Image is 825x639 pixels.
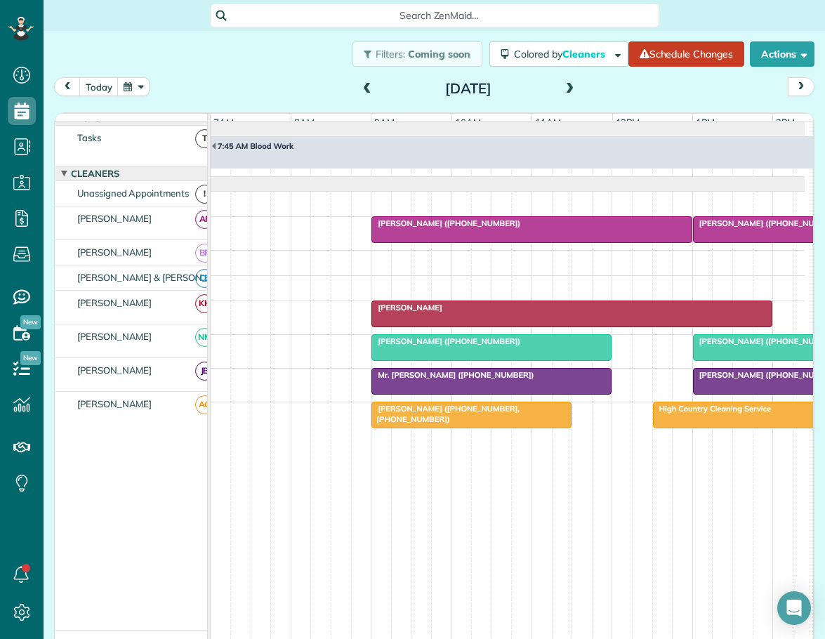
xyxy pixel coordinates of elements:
span: [PERSON_NAME] ([PHONE_NUMBER]) [371,218,521,228]
span: [PERSON_NAME] [74,364,155,376]
span: Cleaners [68,168,122,179]
span: 2pm [773,117,798,128]
span: High Country Cleaning Service [652,404,772,414]
span: New [20,315,41,329]
div: Open Intercom Messenger [777,591,811,625]
span: 7:45 AM Blood Work [211,141,294,151]
span: Mr. [PERSON_NAME] ([PHONE_NUMBER]) [371,370,534,380]
span: Cleaners [562,48,607,60]
button: Colored byCleaners [489,41,628,67]
span: AG [195,395,214,414]
span: [PERSON_NAME] [74,398,155,409]
span: KH [195,294,214,313]
span: NM [195,328,214,347]
span: [PERSON_NAME] [74,297,155,308]
span: Tasks [74,132,104,143]
span: CB [195,269,214,288]
span: [PERSON_NAME] ([PHONE_NUMBER]) [371,336,521,346]
span: [PERSON_NAME] [74,331,155,342]
button: Actions [750,41,814,67]
span: 7am [211,117,237,128]
span: ! [195,185,214,204]
span: Colored by [514,48,610,60]
button: today [79,77,119,96]
span: [PERSON_NAME] [371,303,443,312]
span: [PERSON_NAME] [74,246,155,258]
span: [PERSON_NAME] [74,213,155,224]
span: 10am [452,117,484,128]
span: 9am [371,117,397,128]
span: BR [195,244,214,263]
span: Filters: [376,48,405,60]
span: New [20,351,41,365]
span: 11am [532,117,564,128]
button: prev [54,77,81,96]
span: [PERSON_NAME] ([PHONE_NUMBER], [PHONE_NUMBER]) [371,404,520,423]
span: AF [195,210,214,229]
span: 12pm [613,117,643,128]
a: Schedule Changes [628,41,744,67]
button: next [788,77,814,96]
span: [PERSON_NAME] & [PERSON_NAME] [74,272,240,283]
span: JB [195,362,214,381]
span: 8am [291,117,317,128]
span: T [195,129,214,148]
span: 1pm [693,117,718,128]
span: Unassigned Appointments [74,187,192,199]
span: Coming soon [408,48,471,60]
h2: [DATE] [381,81,556,96]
